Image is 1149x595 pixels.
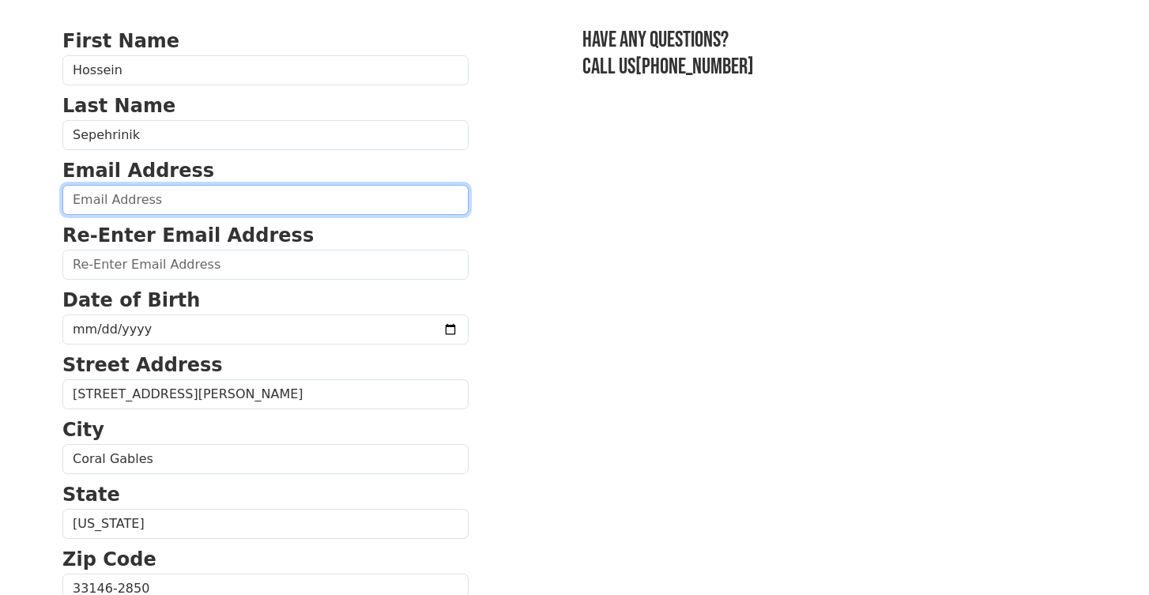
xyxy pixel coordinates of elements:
strong: State [62,484,120,506]
strong: Street Address [62,354,223,376]
strong: Email Address [62,160,214,182]
strong: City [62,419,104,441]
input: Last Name [62,120,469,150]
input: Email Address [62,185,469,215]
strong: Zip Code [62,548,156,571]
h3: Call us [582,54,1087,81]
strong: First Name [62,30,179,52]
strong: Re-Enter Email Address [62,224,314,247]
h3: Have any questions? [582,27,1087,54]
input: Street Address [62,379,469,409]
input: Re-Enter Email Address [62,250,469,280]
input: First Name [62,55,469,85]
input: City [62,444,469,474]
strong: Last Name [62,95,175,117]
strong: Date of Birth [62,289,200,311]
a: [PHONE_NUMBER] [635,54,754,80]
